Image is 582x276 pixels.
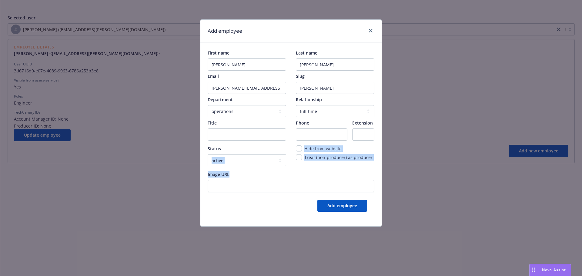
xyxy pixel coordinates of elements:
span: Title [208,120,217,126]
span: Phone [296,120,309,126]
span: Slug [296,73,305,79]
span: First name [208,50,229,56]
span: Hide from website [304,146,342,151]
span: Department [208,97,233,102]
div: Drag to move [530,264,537,276]
button: Nova Assist [529,264,571,276]
a: close [367,27,374,34]
h1: Add employee [208,27,242,35]
span: Last name [296,50,317,56]
span: Status [208,146,221,151]
span: Treat (non-producer) as producer [304,155,373,160]
span: Nova Assist [542,267,566,272]
span: Relationship [296,97,322,102]
span: Email [208,73,219,79]
span: Extension [352,120,373,126]
span: Image URL [208,171,229,177]
button: Add employee [317,200,367,212]
span: Add employee [327,203,357,208]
